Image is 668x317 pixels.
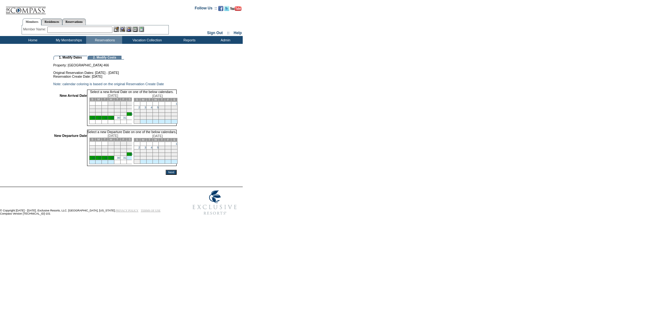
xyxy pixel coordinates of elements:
td: 15 [108,109,114,112]
img: Reservations [132,27,138,32]
td: F [120,98,127,101]
td: 16 [134,113,140,116]
td: 20 [96,112,102,116]
td: 16 [134,153,140,156]
td: 8 [108,146,114,149]
td: 16 [114,149,120,153]
a: 3 [144,106,146,109]
td: M [96,98,102,101]
td: 23 [134,116,140,120]
td: M [140,98,146,101]
td: 17 [140,113,146,116]
a: 5 [157,106,158,109]
td: 6 [96,146,102,149]
td: Property: [GEOGRAPHIC_DATA] 466 [53,60,177,67]
td: 28 [165,156,171,160]
td: 23 [114,112,120,116]
td: 22 [171,153,178,156]
td: 19 [89,153,96,156]
td: Original Reservation Dates: [DATE] - [DATE] [53,67,177,75]
td: 10 [120,146,127,149]
td: W [153,138,159,142]
td: 25 [146,116,153,120]
td: 16 [114,109,120,112]
a: 2 [138,106,140,109]
td: 12 [89,109,96,112]
td: 19 [153,153,159,156]
td: 21 [165,153,171,156]
td: 10 [140,149,146,153]
td: 27 [159,156,165,160]
span: [DATE] [108,134,118,138]
td: 17 [120,149,127,153]
a: 25 [129,112,132,116]
input: Next [166,170,177,175]
img: Compass Home [5,2,46,14]
td: 2. Modify Costs [88,56,122,60]
a: Reservations [62,18,86,25]
td: T [114,98,120,101]
td: 22 [171,113,178,116]
td: W [108,138,114,141]
td: 17 [140,153,146,156]
td: 30 [134,160,140,164]
td: 25 [146,156,153,160]
a: 27 [98,116,101,119]
td: Note: calendar coloring is based on the original Reservation Create Date [53,82,177,86]
a: 5 [157,146,158,149]
td: 27 [159,116,165,120]
td: 13 [159,109,165,113]
img: Become our fan on Facebook [218,6,223,11]
div: Member Name: [23,27,47,32]
td: 17 [120,109,127,112]
td: 15 [171,109,178,113]
td: 28 [165,116,171,120]
a: 25 [129,153,132,156]
td: 29 [171,116,178,120]
td: 2 [114,142,120,146]
img: View [120,27,125,32]
img: b_calculator.gif [139,27,144,32]
a: 4 [151,106,152,109]
td: 12 [89,149,96,153]
td: W [153,98,159,101]
td: 8 [108,106,114,109]
td: F [165,138,171,142]
a: Sign Out [207,31,223,35]
td: 1. Modify Dates [54,56,87,60]
td: 21 [165,113,171,116]
td: 7 [165,106,171,109]
a: 31 [123,156,126,159]
td: 13 [96,149,102,153]
td: 11 [127,106,133,109]
td: 5 [89,146,96,149]
a: 28 [105,156,108,159]
td: 9 [114,146,120,149]
td: 23 [114,153,120,156]
a: 1 [176,142,177,145]
td: Home [14,36,50,44]
img: Subscribe to our YouTube Channel [230,6,241,11]
td: 24 [140,116,146,120]
span: [DATE] [108,94,118,97]
a: 29 [111,156,114,159]
td: T [114,138,120,141]
td: 3 [120,101,127,106]
td: 23 [134,156,140,160]
td: 2 [114,101,120,106]
td: 1 [108,142,114,146]
td: 6 [159,146,165,149]
td: 20 [96,153,102,156]
td: 14 [102,109,108,112]
td: 12 [153,109,159,113]
td: S [89,138,96,141]
td: 30 [134,120,140,124]
td: 18 [146,113,153,116]
td: 8 [171,106,178,109]
td: Follow Us :: [195,5,217,13]
a: 28 [105,116,108,119]
td: T [102,138,108,141]
td: 14 [165,149,171,153]
td: Reports [171,36,207,44]
td: Admin [207,36,243,44]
